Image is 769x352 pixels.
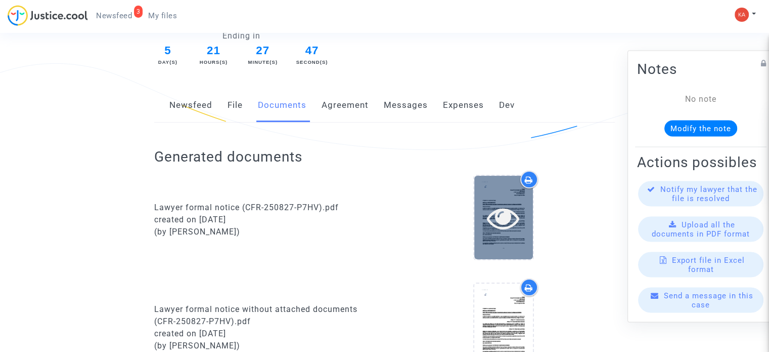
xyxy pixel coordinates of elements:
div: 3 [134,6,143,18]
a: 3Newsfeed [88,8,140,23]
span: 27 [245,42,281,59]
div: (by [PERSON_NAME]) [154,226,377,238]
div: Lawyer formal notice without attached documents (CFR-250827-P7HV).pdf [154,303,377,328]
span: Notify my lawyer that the file is resolved [660,184,757,203]
a: Agreement [322,89,369,122]
h2: Generated documents [154,148,615,166]
span: 47 [294,42,330,59]
a: Documents [258,89,306,122]
span: 21 [196,42,232,59]
div: Day(s) [153,59,183,66]
div: (by [PERSON_NAME]) [154,340,377,352]
a: Messages [384,89,428,122]
div: No note [652,93,749,105]
span: Send a message in this case [664,291,753,309]
div: Ending in [147,30,337,42]
img: 5313a9924b78e7fbfe8fb7f85326e248 [735,8,749,22]
a: Expenses [443,89,484,122]
a: File [228,89,243,122]
a: My files [140,8,185,23]
div: created on [DATE] [154,328,377,340]
a: Newsfeed [169,89,212,122]
div: created on [DATE] [154,214,377,226]
span: Newsfeed [96,11,132,20]
span: Export file in Excel format [672,255,745,273]
a: Dev [499,89,515,122]
span: 5 [153,42,183,59]
div: Second(s) [294,59,330,66]
h2: Actions possibles [637,153,764,171]
div: Hours(s) [196,59,232,66]
button: Modify the note [664,120,737,136]
div: Minute(s) [245,59,281,66]
span: Upload all the documents in PDF format [652,220,750,238]
div: Lawyer formal notice (CFR-250827-P7HV).pdf [154,202,377,214]
h2: Notes [637,60,764,77]
span: My files [148,11,177,20]
img: jc-logo.svg [8,5,88,26]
